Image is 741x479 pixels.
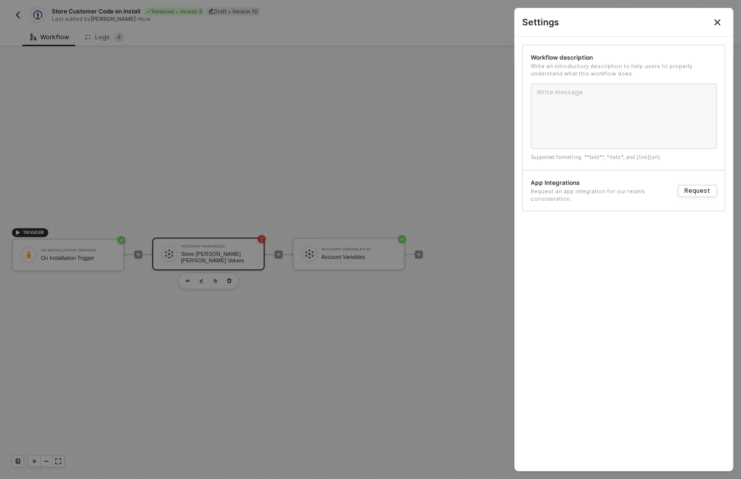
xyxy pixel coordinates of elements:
div: Workflow description [531,53,717,62]
div: Request an app integration for our team’s consideration. [531,188,670,203]
div: Request [684,186,710,195]
span: Supported formatting: **bold**, *italic*, and [link](url). [531,154,661,160]
div: Write an introductory description to help users to properly understand what this workflow does. [531,63,717,78]
button: Request [678,185,717,197]
div: App Integrations [531,178,670,187]
button: Close [701,8,733,36]
div: Settings [522,16,725,28]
